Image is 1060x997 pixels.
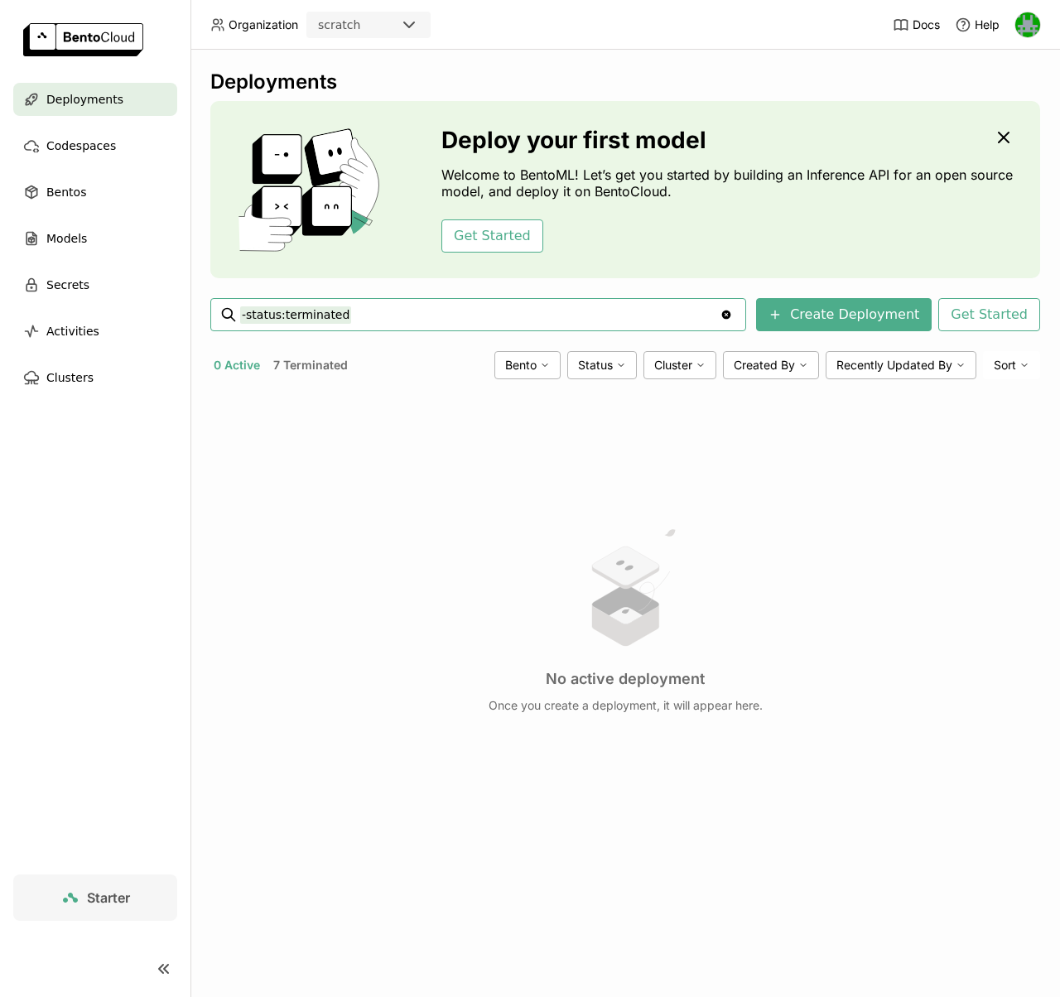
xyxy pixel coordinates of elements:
p: Welcome to BentoML! Let’s get you started by building an Inference API for an open source model, ... [441,166,1027,200]
button: Get Started [938,298,1040,331]
span: Models [46,229,87,248]
div: scratch [318,17,360,33]
button: Create Deployment [756,298,932,331]
h3: No active deployment [546,670,705,688]
a: Clusters [13,361,177,394]
a: Activities [13,315,177,348]
div: Sort [983,351,1040,379]
button: Get Started [441,219,543,253]
div: Bento [494,351,561,379]
a: Models [13,222,177,255]
a: Docs [893,17,940,33]
img: cover onboarding [224,128,402,252]
button: 0 Active [210,354,263,376]
span: Created By [734,358,795,373]
a: Codespaces [13,129,177,162]
span: Clusters [46,368,94,388]
span: Activities [46,321,99,341]
span: Bentos [46,182,86,202]
div: Cluster [643,351,716,379]
img: Sean Hickey [1015,12,1040,37]
span: Secrets [46,275,89,295]
button: 7 Terminated [270,354,351,376]
svg: Clear value [720,308,733,321]
span: Recently Updated By [836,358,952,373]
span: Organization [229,17,298,32]
span: Codespaces [46,136,116,156]
p: Once you create a deployment, it will appear here. [489,698,763,713]
div: Deployments [210,70,1040,94]
a: Starter [13,874,177,921]
input: Selected scratch. [362,17,364,34]
span: Docs [913,17,940,32]
div: Created By [723,351,819,379]
img: no results [563,525,687,650]
div: Help [955,17,1000,33]
div: Status [567,351,637,379]
h3: Deploy your first model [441,127,1027,153]
span: Deployments [46,89,123,109]
input: Search [240,301,720,328]
span: Status [578,358,613,373]
img: logo [23,23,143,56]
span: Help [975,17,1000,32]
span: Starter [87,889,130,906]
a: Deployments [13,83,177,116]
a: Secrets [13,268,177,301]
span: Sort [994,358,1016,373]
div: Recently Updated By [826,351,976,379]
span: Bento [505,358,537,373]
a: Bentos [13,176,177,209]
span: Cluster [654,358,692,373]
